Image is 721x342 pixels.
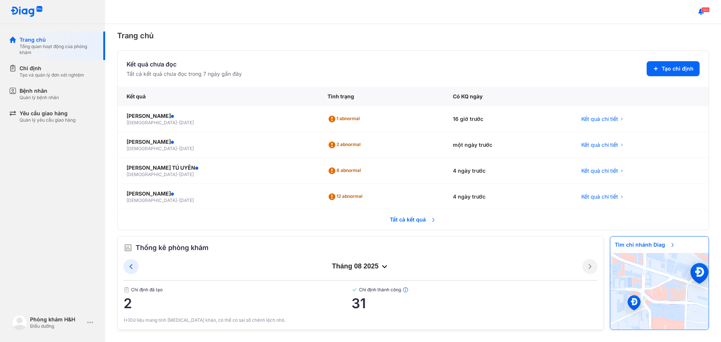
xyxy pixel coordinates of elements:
div: Trang chủ [117,30,709,41]
img: logo [11,6,43,18]
span: Thống kê phòng khám [136,243,208,253]
div: tháng 08 2025 [139,262,582,271]
span: Tất cả kết quả [385,211,441,228]
span: [DEMOGRAPHIC_DATA] [127,146,177,151]
div: Trang chủ [20,36,96,44]
img: info.7e716105.svg [403,287,409,293]
div: Chỉ định [20,65,84,72]
span: - [177,197,179,203]
span: 31 [351,296,597,311]
div: 4 ngày trước [444,158,573,184]
span: [DEMOGRAPHIC_DATA] [127,172,177,177]
div: 16 giờ trước [444,106,573,132]
div: 2 abnormal [327,139,364,151]
div: 1 abnormal [327,113,363,125]
span: Tìm chi nhánh Diag [610,237,680,253]
span: [DATE] [179,172,194,177]
span: [DEMOGRAPHIC_DATA] [127,197,177,203]
div: Quản lý yêu cầu giao hàng [20,117,75,123]
span: 2 [124,296,351,311]
img: order.5a6da16c.svg [124,243,133,252]
div: Quản lý bệnh nhân [20,95,59,101]
div: Tình trạng [318,87,444,106]
div: Kết quả [118,87,318,106]
div: Phòng khám H&H [30,316,84,323]
span: - [177,146,179,151]
span: Chỉ định thành công [351,287,597,293]
span: Chỉ định đã tạo [124,287,351,293]
span: - [177,120,179,125]
div: Kết quả chưa đọc [127,60,242,69]
div: [PERSON_NAME] [127,112,309,120]
div: [PERSON_NAME] TÚ UYÊN [127,164,309,172]
div: 8 abnormal [327,165,364,177]
div: Yêu cầu giao hàng [20,110,75,117]
div: 4 ngày trước [444,184,573,210]
div: Tổng quan hoạt động của phòng khám [20,44,96,56]
span: [DEMOGRAPHIC_DATA] [127,120,177,125]
div: Điều dưỡng [30,323,84,329]
div: 12 abnormal [327,191,365,203]
div: Tạo và quản lý đơn xét nghiệm [20,72,84,78]
div: (*)Dữ liệu mang tính [MEDICAL_DATA] khảo, có thể có sai số chênh lệch nhỏ. [124,317,597,324]
div: Tất cả kết quả chưa đọc trong 7 ngày gần đây [127,70,242,78]
span: Kết quả chi tiết [581,167,618,175]
div: một ngày trước [444,132,573,158]
span: 103 [701,7,710,12]
span: Kết quả chi tiết [581,115,618,123]
img: document.50c4cfd0.svg [124,287,130,293]
div: [PERSON_NAME] [127,138,309,146]
span: [DATE] [179,146,194,151]
div: [PERSON_NAME] [127,190,309,197]
span: Kết quả chi tiết [581,193,618,200]
button: Tạo chỉ định [647,61,700,76]
span: Tạo chỉ định [662,65,694,72]
span: [DATE] [179,120,194,125]
span: Kết quả chi tiết [581,141,618,149]
img: checked-green.01cc79e0.svg [351,287,357,293]
span: [DATE] [179,197,194,203]
div: Bệnh nhân [20,87,59,95]
div: Có KQ ngày [444,87,573,106]
img: logo [12,315,27,330]
span: - [177,172,179,177]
